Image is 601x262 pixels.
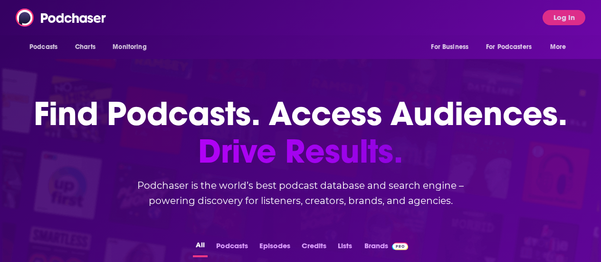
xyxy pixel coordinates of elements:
h2: Podchaser is the world’s best podcast database and search engine – powering discovery for listene... [111,178,491,208]
button: Credits [299,239,329,257]
span: Charts [75,40,95,54]
a: Charts [69,38,101,56]
img: Podchaser - Follow, Share and Rate Podcasts [16,9,107,27]
span: Monitoring [113,40,146,54]
button: open menu [424,38,480,56]
button: Lists [335,239,355,257]
span: Podcasts [29,40,57,54]
button: Episodes [257,239,293,257]
button: open menu [106,38,159,56]
button: open menu [23,38,70,56]
button: open menu [480,38,545,56]
span: For Business [431,40,468,54]
button: All [193,239,208,257]
a: BrandsPodchaser Pro [364,239,409,257]
button: Podcasts [213,239,251,257]
button: Log In [543,10,585,25]
h1: Find Podcasts. Access Audiences. [34,95,567,170]
span: Drive Results. [34,133,567,170]
img: Podchaser Pro [392,243,409,250]
button: open menu [544,38,578,56]
span: For Podcasters [486,40,532,54]
span: More [550,40,566,54]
